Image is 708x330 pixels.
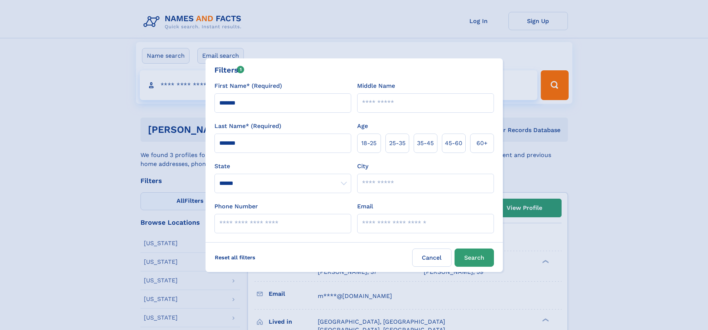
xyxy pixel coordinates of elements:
label: Cancel [412,249,452,267]
label: Reset all filters [210,249,260,266]
label: First Name* (Required) [214,81,282,90]
button: Search [455,249,494,267]
span: 45‑60 [445,139,462,148]
label: Age [357,122,368,131]
label: Last Name* (Required) [214,122,281,131]
label: State [214,162,351,171]
div: Filters [214,64,245,76]
label: Middle Name [357,81,395,90]
span: 25‑35 [389,139,405,148]
label: Phone Number [214,202,258,211]
label: Email [357,202,373,211]
span: 60+ [476,139,488,148]
span: 35‑45 [417,139,434,148]
span: 18‑25 [361,139,376,148]
label: City [357,162,368,171]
